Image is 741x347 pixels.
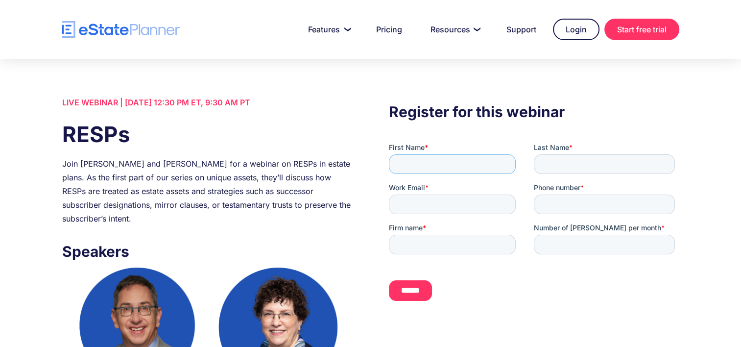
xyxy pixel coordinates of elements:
div: LIVE WEBINAR | [DATE] 12:30 PM ET, 9:30 AM PT [62,96,352,109]
a: Start free trial [604,19,679,40]
a: Resources [419,20,490,39]
a: Support [495,20,548,39]
iframe: Form 0 [389,143,679,318]
a: Features [296,20,359,39]
h3: Register for this webinar [389,100,679,123]
h3: Speakers [62,240,352,263]
a: Login [553,19,599,40]
a: home [62,21,180,38]
div: Join [PERSON_NAME] and [PERSON_NAME] for a webinar on RESPs in estate plans. As the first part of... [62,157,352,225]
h1: RESPs [62,119,352,149]
a: Pricing [364,20,414,39]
